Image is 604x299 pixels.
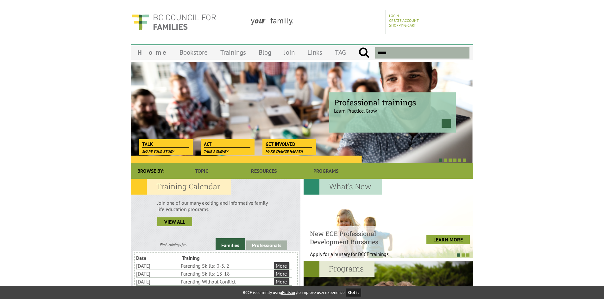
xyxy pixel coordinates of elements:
li: [DATE] [136,286,179,293]
p: Learn. Practice. Grow. [334,102,451,114]
a: Programs [295,163,357,179]
a: view all [157,217,192,226]
p: Join one of our many exciting and informative family life education programs. [157,200,274,212]
h2: Programs [304,261,374,277]
a: Resources [233,163,295,179]
li: Parenting Without Conflict [181,278,273,285]
div: Find trainings for: [131,242,216,247]
a: Talk Share your story [139,139,192,148]
li: Training [182,254,227,262]
div: Browse By: [131,163,171,179]
a: More [274,270,289,277]
a: Trainings [214,45,252,60]
p: Apply for a bursary for BCCF trainings West... [310,251,405,264]
h4: New ECE Professional Development Bursaries [310,229,405,246]
a: More [274,262,289,269]
span: Make change happen [266,149,303,154]
a: Fullstory [282,290,297,295]
a: Login [389,13,399,18]
a: Bookstore [173,45,214,60]
h2: What's New [304,179,382,195]
a: Links [301,45,329,60]
span: Professional trainings [334,97,451,108]
a: Shopping Cart [389,23,416,28]
a: Home [131,45,173,60]
img: BC Council for FAMILIES [131,10,217,34]
li: Parenting Skills: 13-18 [181,270,273,277]
a: More [274,278,289,285]
span: Talk [142,141,189,148]
a: Families [216,238,245,250]
button: Got it [346,289,362,296]
a: Blog [252,45,278,60]
a: Professionals [246,240,287,250]
a: TAG [329,45,352,60]
li: High-Conflict Behavioural Skills [181,286,273,293]
a: Join [278,45,301,60]
a: Create Account [389,18,419,23]
input: Submit [358,47,369,59]
h2: Training Calendar [131,179,231,195]
span: Act [204,141,250,148]
a: Get Involved Make change happen [262,139,315,148]
li: [DATE] [136,262,179,270]
div: y family. [246,10,386,34]
li: [DATE] [136,270,179,277]
li: Parenting Skills: 0-5, 2 [181,262,273,270]
a: LEARN MORE [426,235,470,244]
a: Topic [171,163,233,179]
strong: our [255,15,270,26]
span: Share your story [142,149,174,154]
a: Act Take a survey [201,139,254,148]
li: Date [136,254,181,262]
li: [DATE] [136,278,179,285]
span: Get Involved [266,141,312,148]
span: Take a survey [204,149,228,154]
